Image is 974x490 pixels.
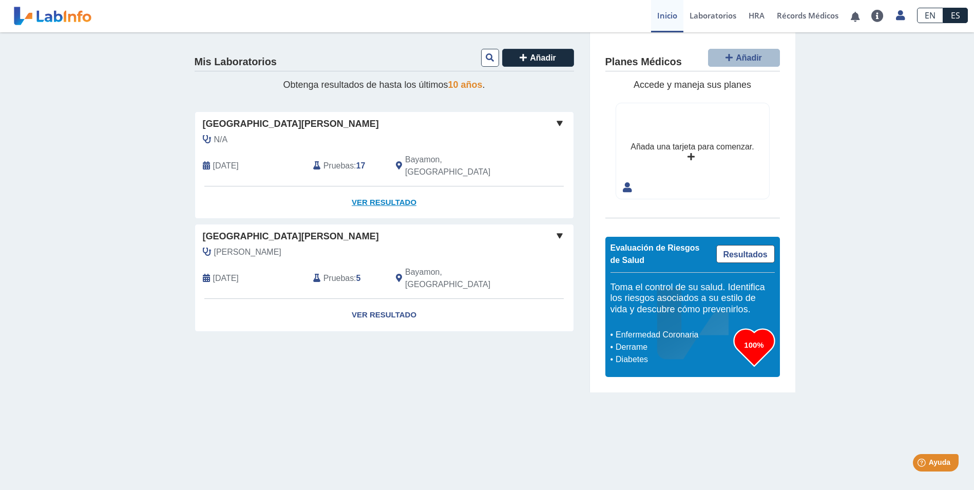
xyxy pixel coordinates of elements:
span: Accede y maneja sus planes [634,80,751,90]
span: [GEOGRAPHIC_DATA][PERSON_NAME] [203,117,379,131]
button: Añadir [708,49,780,67]
h3: 100% [734,338,775,351]
h4: Planes Médicos [605,56,682,68]
iframe: Help widget launcher [883,450,963,479]
span: N/A [214,134,228,146]
span: 2022-06-30 [213,272,239,285]
span: [GEOGRAPHIC_DATA][PERSON_NAME] [203,230,379,243]
div: Añada una tarjeta para comenzar. [631,141,754,153]
span: Añadir [736,53,762,62]
a: EN [917,8,943,23]
span: 10 años [448,80,483,90]
span: Pruebas [323,272,354,285]
span: Añadir [530,53,556,62]
div: : [305,266,388,291]
a: Ver Resultado [195,299,574,331]
h4: Mis Laboratorios [195,56,277,68]
div: : [305,154,388,178]
li: Diabetes [613,353,734,366]
span: HRA [749,10,765,21]
span: Bayamon, PR [405,266,519,291]
span: 2025-06-14 [213,160,239,172]
b: 5 [356,274,361,282]
button: Añadir [502,49,574,67]
li: Derrame [613,341,734,353]
span: Pruebas [323,160,354,172]
h5: Toma el control de su salud. Identifica los riesgos asociados a su estilo de vida y descubre cómo... [610,282,775,315]
span: Evaluación de Riesgos de Salud [610,243,700,265]
b: 17 [356,161,366,170]
a: Resultados [716,245,775,263]
span: Obtenga resultados de hasta los últimos . [283,80,485,90]
span: Avila Ornelas, Jose [214,246,281,258]
span: Bayamon, PR [405,154,519,178]
a: Ver Resultado [195,186,574,219]
a: ES [943,8,968,23]
li: Enfermedad Coronaria [613,329,734,341]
